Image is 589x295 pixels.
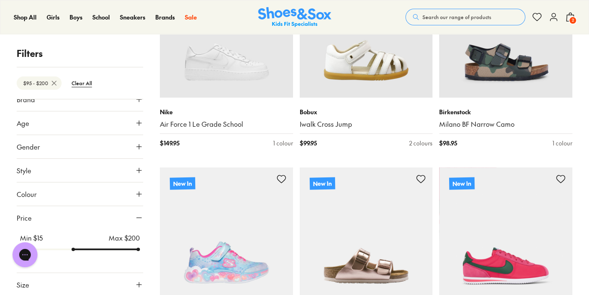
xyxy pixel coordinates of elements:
a: Shoes & Sox [258,7,331,27]
a: Girls [47,13,60,22]
btn: Clear All [65,76,99,91]
a: Shop All [14,13,37,22]
a: School [92,13,110,22]
button: Brand [17,88,143,111]
button: Style [17,159,143,182]
span: Size [17,280,29,290]
p: Nike [160,108,293,116]
span: Brand [17,94,35,104]
p: Min $ 15 [20,233,43,243]
p: New In [309,177,335,190]
span: $ 99.95 [300,139,317,147]
p: New In [449,177,475,190]
btn: $95 - $200 [17,76,62,90]
span: $ 98.95 [439,139,457,147]
span: Boys [70,13,82,21]
p: Filters [17,47,143,60]
div: 1 colour [273,139,293,147]
span: Search our range of products [422,13,491,21]
span: School [92,13,110,21]
button: 2 [565,8,575,26]
span: Shop All [14,13,37,21]
a: Milano BF Narrow Camo [439,120,572,129]
p: Max $ 200 [109,233,140,243]
span: Sale [185,13,197,21]
p: New In [170,177,195,190]
iframe: Gorgias live chat messenger [8,239,42,270]
span: Brands [155,13,175,21]
a: Sneakers [120,13,145,22]
button: Price [17,206,143,229]
button: Gender [17,135,143,158]
a: Boys [70,13,82,22]
a: Air Force 1 Le Grade School [160,120,293,129]
button: Age [17,111,143,135]
span: Age [17,118,29,128]
div: 2 colours [409,139,432,147]
span: Style [17,165,31,175]
span: $ 149.95 [160,139,179,147]
p: Birkenstock [439,108,572,116]
span: Gender [17,142,40,152]
span: Price [17,213,32,223]
img: SNS_Logo_Responsive.svg [258,7,331,27]
span: 2 [569,16,577,25]
a: Iwalk Cross Jump [300,120,433,129]
a: Brands [155,13,175,22]
p: Bobux [300,108,433,116]
div: 1 colour [552,139,572,147]
a: Sale [185,13,197,22]
span: Sneakers [120,13,145,21]
button: Search our range of products [405,9,525,25]
span: Colour [17,189,37,199]
span: Girls [47,13,60,21]
button: Colour [17,182,143,206]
